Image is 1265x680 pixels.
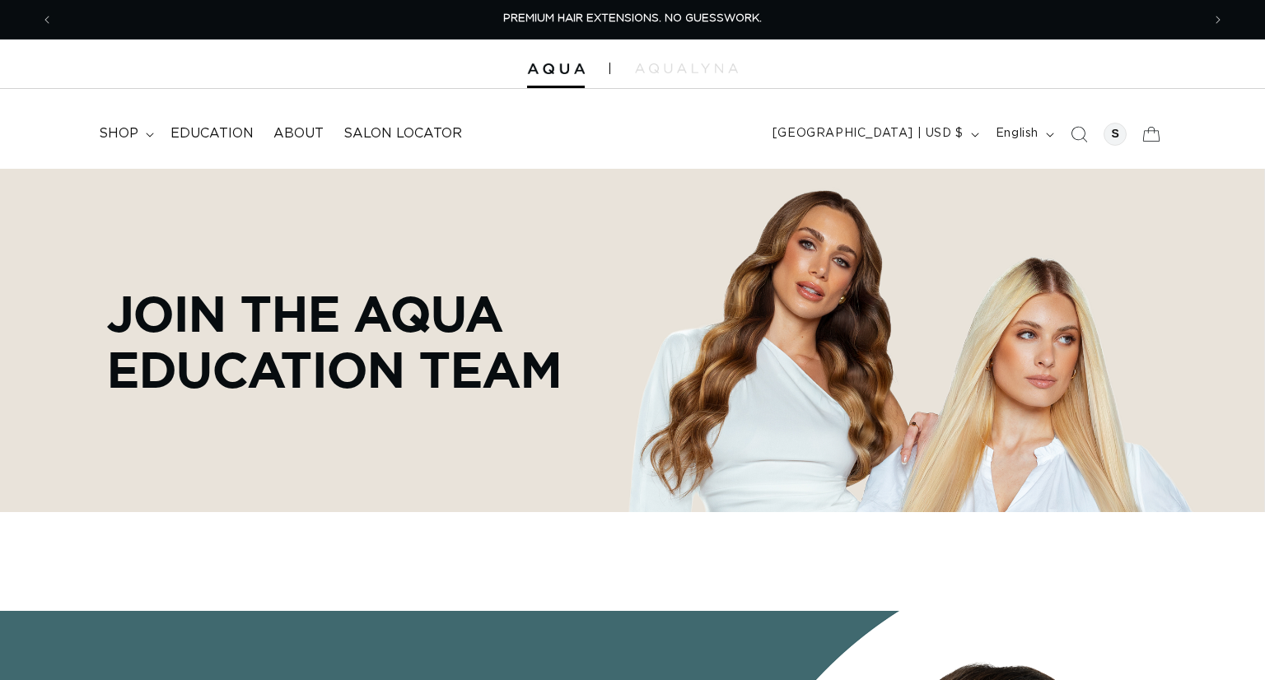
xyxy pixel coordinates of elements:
[503,13,762,24] span: PREMIUM HAIR EXTENSIONS. NO GUESSWORK.
[773,125,964,142] span: [GEOGRAPHIC_DATA] | USD $
[170,125,254,142] span: Education
[343,125,462,142] span: Salon Locator
[99,125,138,142] span: shop
[996,125,1039,142] span: English
[334,115,472,152] a: Salon Locator
[89,115,161,152] summary: shop
[635,63,738,73] img: aqualyna.com
[264,115,334,152] a: About
[986,119,1061,150] button: English
[107,285,642,397] p: Join the AQUA Education team
[273,125,324,142] span: About
[1061,116,1097,152] summary: Search
[763,119,986,150] button: [GEOGRAPHIC_DATA] | USD $
[1200,4,1236,35] button: Next announcement
[29,4,65,35] button: Previous announcement
[161,115,264,152] a: Education
[527,63,585,75] img: Aqua Hair Extensions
